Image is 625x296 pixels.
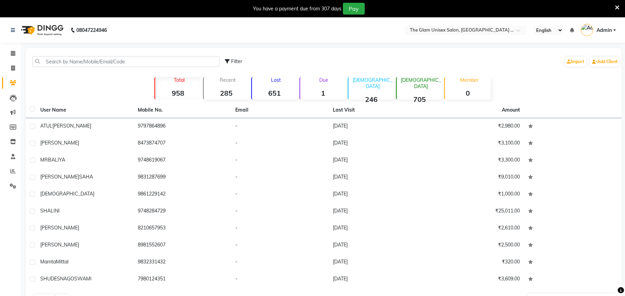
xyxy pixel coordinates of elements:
span: SAHA [79,174,93,180]
td: ₹320.00 [426,254,524,271]
td: 9797864896 [134,118,231,135]
span: Admin [597,27,612,34]
span: [PERSON_NAME] [52,123,91,129]
td: - [231,203,329,220]
img: logo [18,20,65,40]
span: Mamta [40,259,56,265]
td: ₹3,609.00 [426,271,524,288]
strong: 1 [300,89,346,97]
img: Admin [581,24,593,36]
td: [DATE] [329,254,426,271]
td: - [231,237,329,254]
p: Total [158,77,201,83]
td: [DATE] [329,220,426,237]
td: - [231,152,329,169]
span: Mittal [56,259,68,265]
td: - [231,186,329,203]
td: [DATE] [329,135,426,152]
span: [PERSON_NAME] [40,174,79,180]
button: Pay [343,3,365,15]
span: GOSWAMI [67,276,92,282]
td: 9831287699 [134,169,231,186]
td: 9748619067 [134,152,231,169]
span: ATUL [40,123,52,129]
td: 9748284729 [134,203,231,220]
td: [DATE] [329,152,426,169]
td: 8210657953 [134,220,231,237]
p: [DEMOGRAPHIC_DATA] [351,77,394,89]
p: Recent [206,77,249,83]
span: [PERSON_NAME] [40,140,79,146]
td: [DATE] [329,169,426,186]
td: 8981552607 [134,237,231,254]
span: SHUDESNA [40,276,67,282]
td: ₹1,000.00 [426,186,524,203]
span: Filter [231,58,242,64]
td: ₹25,011.00 [426,203,524,220]
td: 9861229142 [134,186,231,203]
a: Import [565,57,586,67]
strong: 285 [204,89,249,97]
div: You have a payment due from 307 days [253,5,341,12]
p: Lost [255,77,297,83]
strong: 651 [252,89,297,97]
p: [DEMOGRAPHIC_DATA] [399,77,442,89]
td: - [231,220,329,237]
th: Email [231,102,329,118]
td: ₹2,980.00 [426,118,524,135]
span: [PERSON_NAME] [40,225,79,231]
td: ₹2,500.00 [426,237,524,254]
td: - [231,254,329,271]
td: ₹9,010.00 [426,169,524,186]
span: SHALINI [40,208,60,214]
td: - [231,135,329,152]
td: [DATE] [329,203,426,220]
strong: 958 [155,89,201,97]
td: [DATE] [329,118,426,135]
td: [DATE] [329,186,426,203]
span: [DEMOGRAPHIC_DATA] [40,191,94,197]
td: 8473874707 [134,135,231,152]
td: 7980124351 [134,271,231,288]
td: - [231,118,329,135]
td: - [231,169,329,186]
strong: 705 [397,95,442,104]
td: [DATE] [329,271,426,288]
p: Member [448,77,490,83]
th: Mobile No. [134,102,231,118]
td: ₹3,300.00 [426,152,524,169]
th: Last Visit [329,102,426,118]
strong: 0 [445,89,490,97]
p: Due [302,77,346,83]
span: [PERSON_NAME] [40,242,79,248]
th: Amount [498,102,524,118]
td: ₹3,100.00 [426,135,524,152]
b: 08047224946 [76,20,107,40]
a: Add Client [590,57,619,67]
span: MR [40,157,48,163]
td: ₹2,610.00 [426,220,524,237]
td: 9832331432 [134,254,231,271]
strong: 246 [348,95,394,104]
td: [DATE] [329,237,426,254]
td: - [231,271,329,288]
th: User Name [36,102,134,118]
input: Search by Name/Mobile/Email/Code [32,56,220,67]
span: BALIYA [48,157,65,163]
